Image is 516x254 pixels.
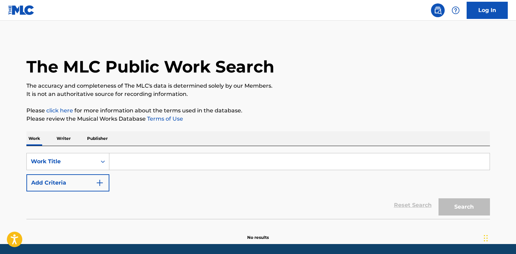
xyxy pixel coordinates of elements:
p: No results [247,226,269,241]
a: Terms of Use [146,115,183,122]
img: search [434,6,442,14]
a: Log In [467,2,508,19]
p: The accuracy and completeness of The MLC's data is determined solely by our Members. [26,82,490,90]
h1: The MLC Public Work Search [26,56,274,77]
a: Public Search [431,3,445,17]
p: Writer [55,131,73,146]
img: MLC Logo [8,5,35,15]
a: click here [46,107,73,114]
p: Please review the Musical Works Database [26,115,490,123]
iframe: Chat Widget [482,221,516,254]
img: help [452,6,460,14]
div: Help [449,3,463,17]
img: 9d2ae6d4665cec9f34b9.svg [96,179,104,187]
div: Drag [484,228,488,249]
p: Please for more information about the terms used in the database. [26,107,490,115]
form: Search Form [26,153,490,219]
p: Publisher [85,131,110,146]
button: Add Criteria [26,174,109,191]
p: Work [26,131,42,146]
div: Work Title [31,157,93,166]
p: It is not an authoritative source for recording information. [26,90,490,98]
